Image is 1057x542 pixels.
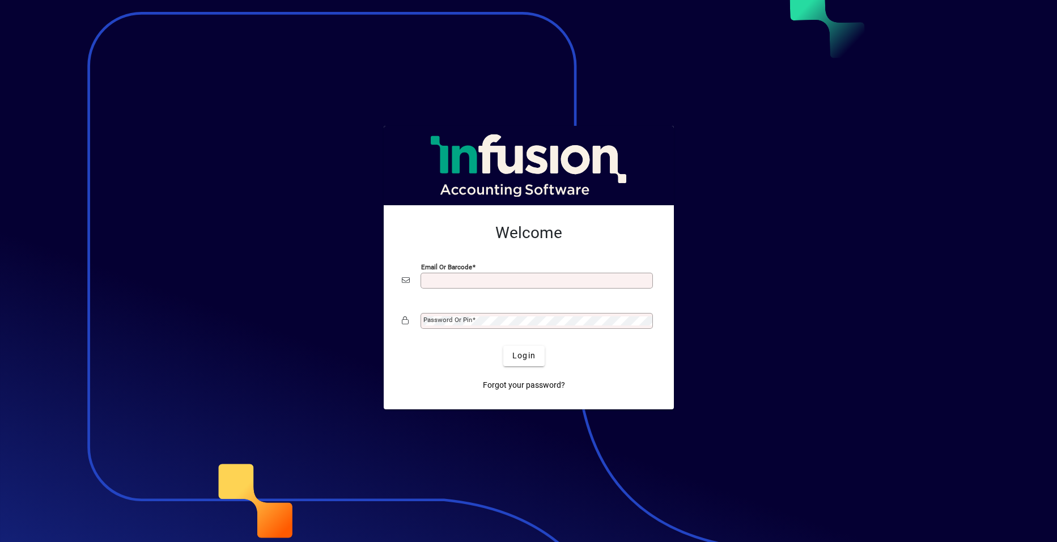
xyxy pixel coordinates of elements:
[512,350,536,362] span: Login
[503,346,545,366] button: Login
[423,316,472,324] mat-label: Password or Pin
[402,223,656,243] h2: Welcome
[421,262,472,270] mat-label: Email or Barcode
[483,379,565,391] span: Forgot your password?
[478,375,570,396] a: Forgot your password?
